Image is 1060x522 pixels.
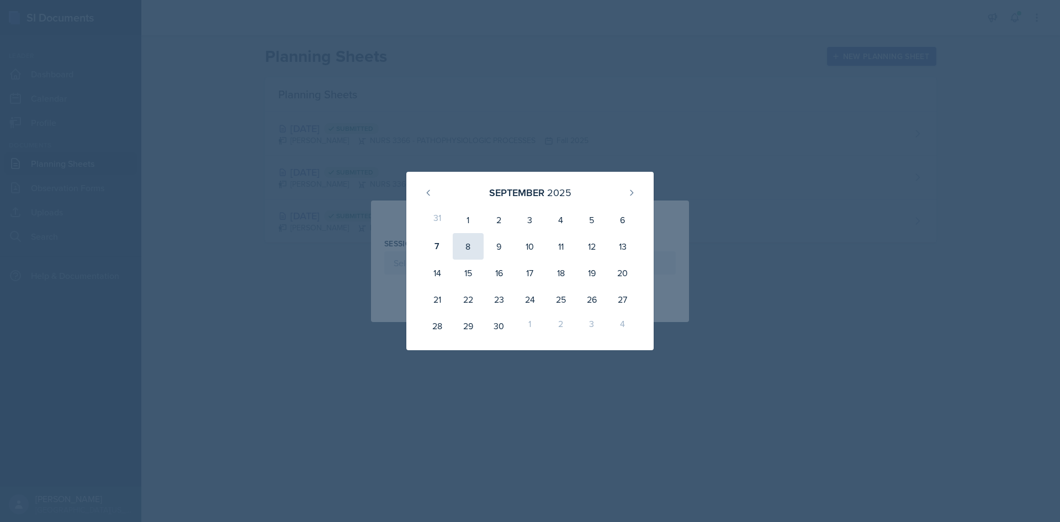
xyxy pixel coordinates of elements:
[607,313,638,339] div: 4
[484,260,515,286] div: 16
[515,313,545,339] div: 1
[422,233,453,260] div: 7
[484,207,515,233] div: 2
[484,313,515,339] div: 30
[576,233,607,260] div: 12
[515,260,545,286] div: 17
[422,207,453,233] div: 31
[545,260,576,286] div: 18
[453,313,484,339] div: 29
[576,207,607,233] div: 5
[484,233,515,260] div: 9
[607,233,638,260] div: 13
[453,260,484,286] div: 15
[484,286,515,313] div: 23
[422,313,453,339] div: 28
[453,286,484,313] div: 22
[607,260,638,286] div: 20
[545,233,576,260] div: 11
[576,313,607,339] div: 3
[576,260,607,286] div: 19
[453,233,484,260] div: 8
[576,286,607,313] div: 26
[489,185,544,200] div: September
[607,286,638,313] div: 27
[422,286,453,313] div: 21
[515,207,545,233] div: 3
[547,185,571,200] div: 2025
[607,207,638,233] div: 6
[545,207,576,233] div: 4
[545,286,576,313] div: 25
[515,286,545,313] div: 24
[422,260,453,286] div: 14
[453,207,484,233] div: 1
[545,313,576,339] div: 2
[515,233,545,260] div: 10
